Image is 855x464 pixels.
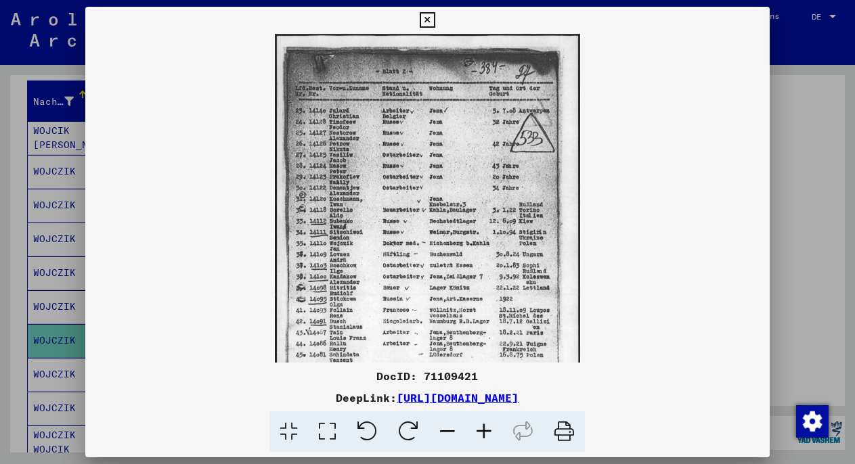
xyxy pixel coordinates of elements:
[796,405,829,438] img: Zustimmung ändern
[397,391,519,404] a: [URL][DOMAIN_NAME]
[85,390,769,406] div: DeepLink:
[85,368,769,384] div: DocID: 71109421
[795,404,828,437] div: Zustimmung ändern
[275,34,579,464] img: 001.jpg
